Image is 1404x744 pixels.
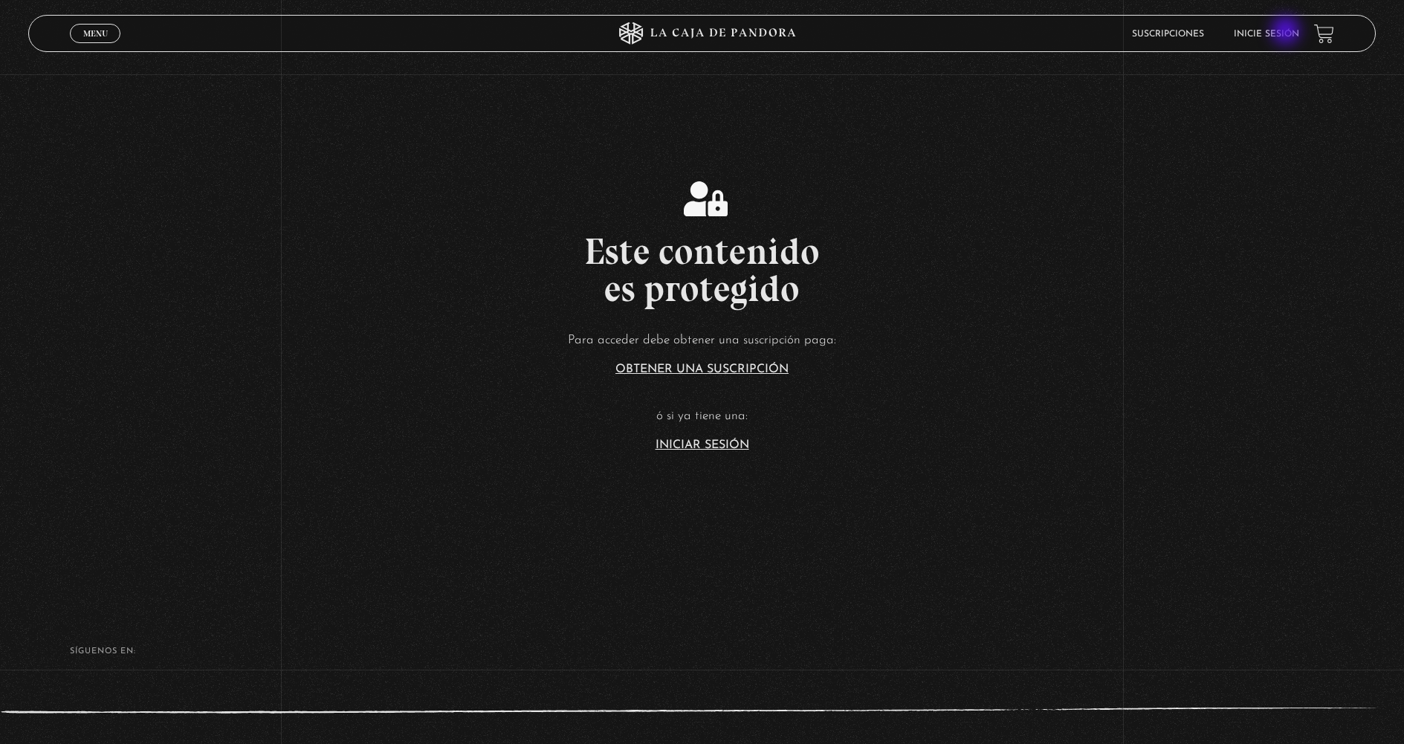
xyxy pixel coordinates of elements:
[70,647,1333,656] h4: SÍguenos en:
[1314,24,1334,44] a: View your shopping cart
[656,439,749,451] a: Iniciar Sesión
[1132,30,1204,39] a: Suscripciones
[83,29,108,38] span: Menu
[615,363,789,375] a: Obtener una suscripción
[1234,30,1299,39] a: Inicie sesión
[78,42,113,52] span: Cerrar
